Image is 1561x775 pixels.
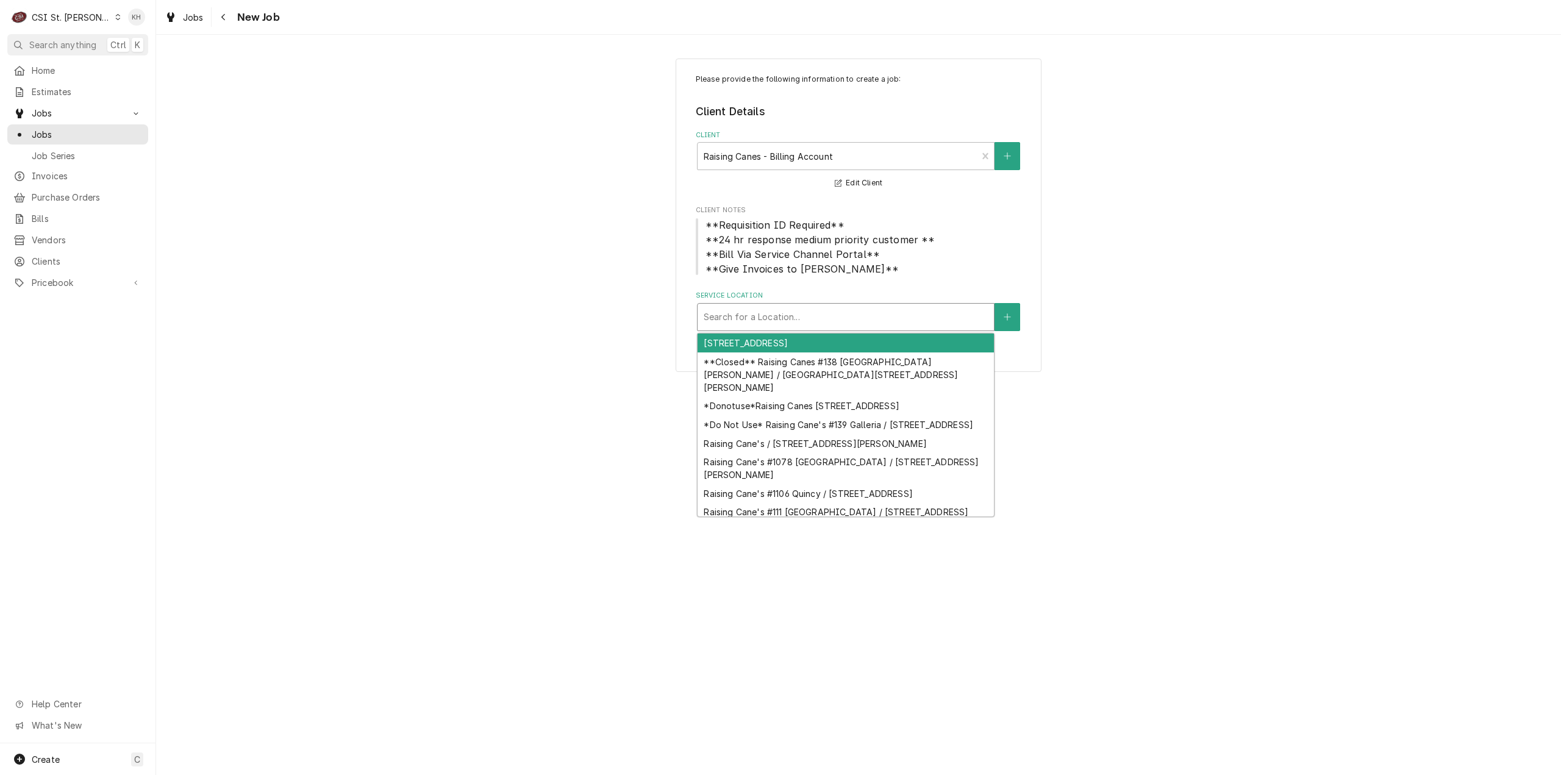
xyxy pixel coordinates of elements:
[7,82,148,102] a: Estimates
[7,60,148,80] a: Home
[32,128,142,141] span: Jobs
[32,149,142,162] span: Job Series
[676,59,1041,373] div: Job Create/Update
[7,209,148,229] a: Bills
[696,291,1022,301] label: Service Location
[32,754,60,765] span: Create
[698,434,994,453] div: Raising Cane's / [STREET_ADDRESS][PERSON_NAME]
[11,9,28,26] div: CSI St. Louis's Avatar
[234,9,280,26] span: New Job
[698,334,994,352] div: [STREET_ADDRESS]
[696,74,1022,85] p: Please provide the following information to create a job:
[29,38,96,51] span: Search anything
[995,142,1020,170] button: Create New Client
[32,170,142,182] span: Invoices
[32,11,111,24] div: CSI St. [PERSON_NAME]
[698,484,994,503] div: Raising Cane's #1106 Quincy / [STREET_ADDRESS]
[32,85,142,98] span: Estimates
[1004,152,1011,160] svg: Create New Client
[698,396,994,415] div: *Donotuse*Raising Canes [STREET_ADDRESS]
[1004,313,1011,321] svg: Create New Location
[32,191,142,204] span: Purchase Orders
[698,452,994,484] div: Raising Cane's #1078 [GEOGRAPHIC_DATA] / [STREET_ADDRESS][PERSON_NAME]
[32,698,141,710] span: Help Center
[214,7,234,27] button: Navigate back
[705,219,935,275] span: **Requisition ID Required** **24 hr response medium priority customer ** **Bill Via Service Chann...
[32,276,124,289] span: Pricebook
[7,273,148,293] a: Go to Pricebook
[7,715,148,735] a: Go to What's New
[7,187,148,207] a: Purchase Orders
[696,74,1022,331] div: Job Create/Update Form
[11,9,28,26] div: C
[7,230,148,250] a: Vendors
[7,166,148,186] a: Invoices
[32,212,142,225] span: Bills
[7,146,148,166] a: Job Series
[32,719,141,732] span: What's New
[32,107,124,120] span: Jobs
[160,7,209,27] a: Jobs
[698,503,994,522] div: Raising Cane's #111 [GEOGRAPHIC_DATA] / [STREET_ADDRESS]
[833,176,884,191] button: Edit Client
[696,218,1022,276] span: Client Notes
[696,130,1022,191] div: Client
[128,9,145,26] div: KH
[696,130,1022,140] label: Client
[135,38,140,51] span: K
[32,234,142,246] span: Vendors
[696,205,1022,215] span: Client Notes
[698,415,994,434] div: *Do Not Use* Raising Cane's #139 Galleria / [STREET_ADDRESS]
[7,124,148,145] a: Jobs
[7,694,148,714] a: Go to Help Center
[698,352,994,397] div: **Closed** Raising Canes #138 [GEOGRAPHIC_DATA][PERSON_NAME] / [GEOGRAPHIC_DATA][STREET_ADDRESS][...
[128,9,145,26] div: Kelsey Hetlage's Avatar
[696,104,1022,120] legend: Client Details
[134,753,140,766] span: C
[183,11,204,24] span: Jobs
[7,34,148,55] button: Search anythingCtrlK
[32,255,142,268] span: Clients
[7,103,148,123] a: Go to Jobs
[7,251,148,271] a: Clients
[696,291,1022,330] div: Service Location
[995,303,1020,331] button: Create New Location
[110,38,126,51] span: Ctrl
[696,205,1022,276] div: Client Notes
[32,64,142,77] span: Home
